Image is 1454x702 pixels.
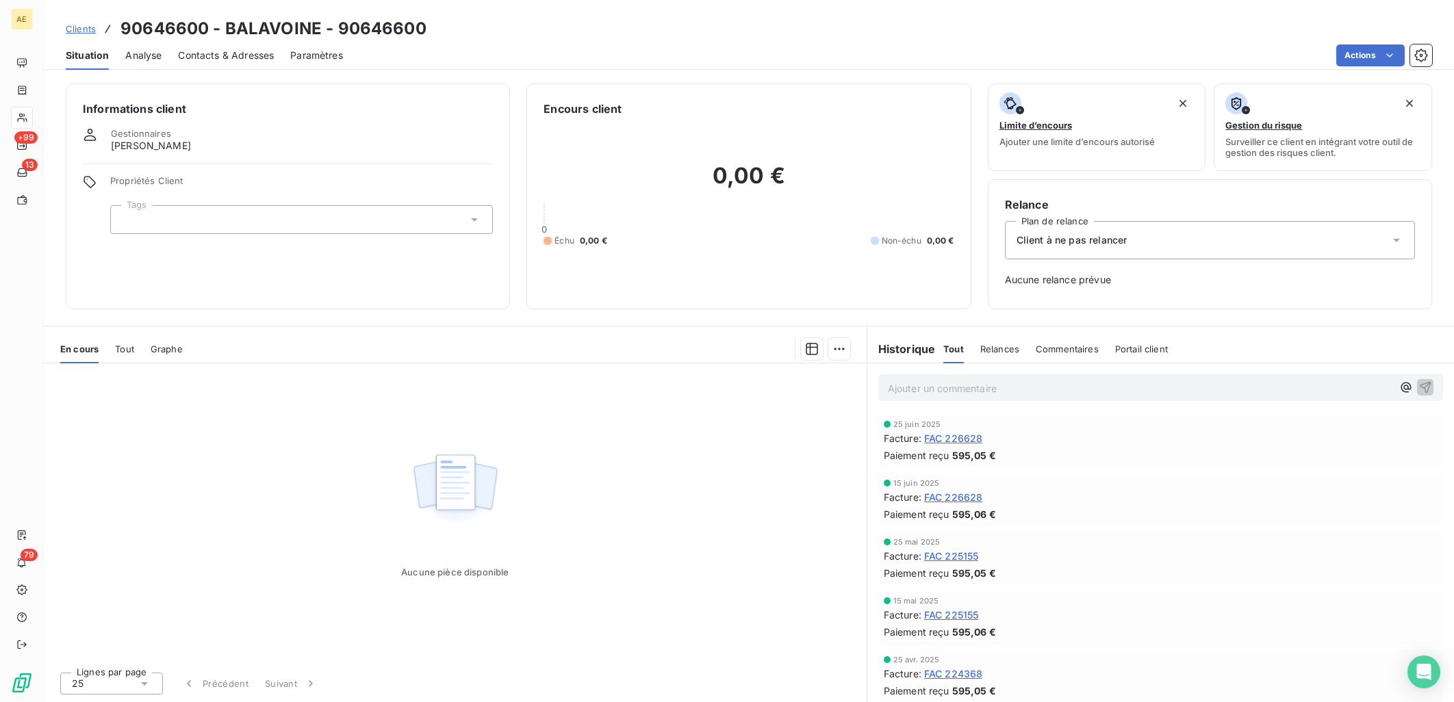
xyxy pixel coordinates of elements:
[111,139,191,153] span: [PERSON_NAME]
[72,677,84,690] span: 25
[952,507,996,521] span: 595,06 €
[882,235,921,247] span: Non-échu
[544,101,622,117] h6: Encours client
[893,420,941,428] span: 25 juin 2025
[884,566,949,580] span: Paiement reçu
[1407,655,1440,688] div: Open Intercom Messenger
[1336,44,1405,66] button: Actions
[1214,83,1432,171] button: Gestion du risqueSurveiller ce client en intégrant votre outil de gestion des risques client.
[14,131,38,144] span: +99
[174,669,257,698] button: Précédent
[884,608,921,622] span: Facture :
[884,666,921,681] span: Facture :
[884,684,949,698] span: Paiement reçu
[952,625,996,639] span: 595,06 €
[884,490,921,504] span: Facture :
[554,235,574,247] span: Échu
[11,8,33,30] div: AE
[884,507,949,521] span: Paiement reçu
[401,567,509,577] span: Aucune pièce disponible
[66,22,96,36] a: Clients
[952,566,996,580] span: 595,05 €
[120,16,426,41] h3: 90646600 - BALAVOINE - 90646600
[1005,196,1415,213] h6: Relance
[924,666,983,681] span: FAC 224368
[151,343,183,354] span: Graphe
[988,83,1206,171] button: Limite d’encoursAjouter une limite d’encours autorisé
[893,538,941,546] span: 25 mai 2025
[884,625,949,639] span: Paiement reçu
[884,431,921,445] span: Facture :
[21,549,38,561] span: 79
[257,669,326,698] button: Suivant
[66,23,96,34] span: Clients
[111,128,171,139] span: Gestionnaires
[1115,343,1168,354] span: Portail client
[980,343,1019,354] span: Relances
[893,597,939,605] span: 15 mai 2025
[1225,136,1420,158] span: Surveiller ce client en intégrant votre outil de gestion des risques client.
[1225,120,1302,131] span: Gestion du risque
[125,49,162,62] span: Analyse
[952,448,996,463] span: 595,05 €
[66,49,109,62] span: Situation
[952,684,996,698] span: 595,05 €
[60,343,99,354] span: En cours
[924,549,979,563] span: FAC 225155
[122,213,133,226] input: Ajouter une valeur
[11,672,33,694] img: Logo LeanPay
[544,162,954,203] h2: 0,00 €
[1017,233,1127,247] span: Client à ne pas relancer
[580,235,607,247] span: 0,00 €
[1036,343,1099,354] span: Commentaires
[178,49,274,62] span: Contacts & Adresses
[1005,273,1415,287] span: Aucune relance prévue
[290,49,343,62] span: Paramètres
[924,608,979,622] span: FAC 225155
[411,447,499,532] img: Empty state
[893,655,940,664] span: 25 avr. 2025
[999,120,1072,131] span: Limite d’encours
[943,343,964,354] span: Tout
[927,235,954,247] span: 0,00 €
[22,159,38,171] span: 13
[83,101,493,117] h6: Informations client
[924,431,983,445] span: FAC 226628
[110,175,493,194] span: Propriétés Client
[924,490,983,504] span: FAC 226628
[999,136,1155,147] span: Ajouter une limite d’encours autorisé
[541,224,547,235] span: 0
[893,479,940,487] span: 15 juin 2025
[115,343,134,354] span: Tout
[884,549,921,563] span: Facture :
[867,341,936,357] h6: Historique
[884,448,949,463] span: Paiement reçu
